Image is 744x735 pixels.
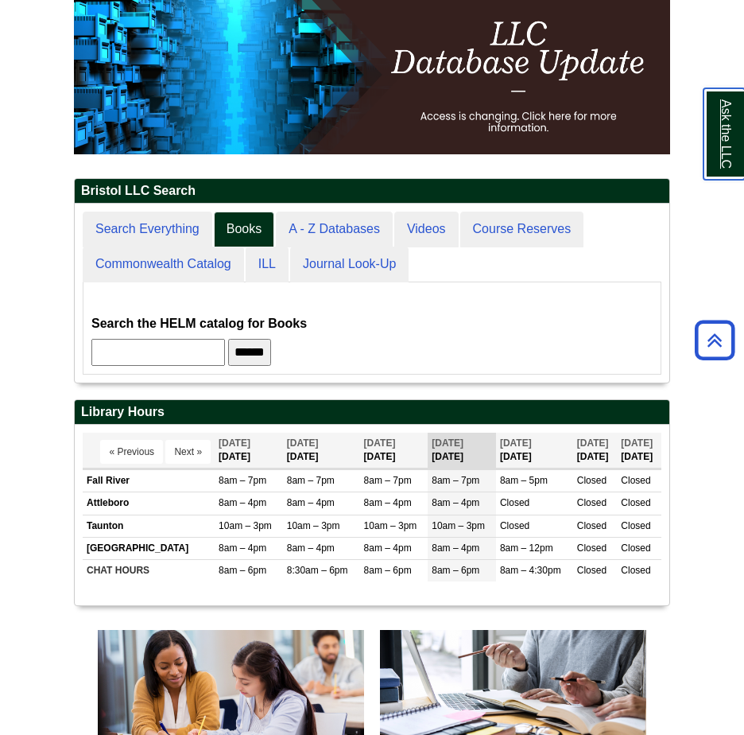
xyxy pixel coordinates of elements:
[577,565,606,576] span: Closed
[83,559,215,581] td: CHAT HOURS
[100,440,163,464] button: « Previous
[364,520,417,531] span: 10am – 3pm
[276,212,393,247] a: A - Z Databases
[287,437,319,449] span: [DATE]
[621,565,650,576] span: Closed
[364,497,412,508] span: 8am – 4pm
[500,475,548,486] span: 8am – 5pm
[689,329,740,351] a: Back to Top
[287,497,335,508] span: 8am – 4pm
[460,212,584,247] a: Course Reserves
[215,433,283,469] th: [DATE]
[432,437,463,449] span: [DATE]
[364,542,412,554] span: 8am – 4pm
[577,497,606,508] span: Closed
[360,433,428,469] th: [DATE]
[364,437,396,449] span: [DATE]
[500,542,553,554] span: 8am – 12pm
[91,290,653,366] div: Books
[496,433,573,469] th: [DATE]
[290,247,409,282] a: Journal Look-Up
[577,542,606,554] span: Closed
[83,537,215,559] td: [GEOGRAPHIC_DATA]
[617,433,661,469] th: [DATE]
[500,565,561,576] span: 8am – 4:30pm
[219,437,250,449] span: [DATE]
[83,247,244,282] a: Commonwealth Catalog
[287,542,335,554] span: 8am – 4pm
[577,475,606,486] span: Closed
[83,212,212,247] a: Search Everything
[219,520,272,531] span: 10am – 3pm
[394,212,459,247] a: Videos
[500,497,529,508] span: Closed
[91,313,307,335] label: Search the HELM catalog for Books
[75,400,669,425] h2: Library Hours
[214,212,274,247] a: Books
[432,542,479,554] span: 8am – 4pm
[500,520,529,531] span: Closed
[364,475,412,486] span: 8am – 7pm
[219,497,266,508] span: 8am – 4pm
[432,475,479,486] span: 8am – 7pm
[577,437,609,449] span: [DATE]
[83,515,215,537] td: Taunton
[75,179,669,204] h2: Bristol LLC Search
[287,520,340,531] span: 10am – 3pm
[246,247,289,282] a: ILL
[621,437,653,449] span: [DATE]
[165,440,211,464] button: Next »
[219,565,266,576] span: 8am – 6pm
[621,542,650,554] span: Closed
[432,565,479,576] span: 8am – 6pm
[500,437,532,449] span: [DATE]
[83,492,215,515] td: Attleboro
[428,433,496,469] th: [DATE]
[432,520,485,531] span: 10am – 3pm
[364,565,412,576] span: 8am – 6pm
[621,520,650,531] span: Closed
[287,565,348,576] span: 8:30am – 6pm
[83,470,215,492] td: Fall River
[219,475,266,486] span: 8am – 7pm
[577,520,606,531] span: Closed
[219,542,266,554] span: 8am – 4pm
[432,497,479,508] span: 8am – 4pm
[287,475,335,486] span: 8am – 7pm
[283,433,360,469] th: [DATE]
[621,475,650,486] span: Closed
[573,433,618,469] th: [DATE]
[621,497,650,508] span: Closed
